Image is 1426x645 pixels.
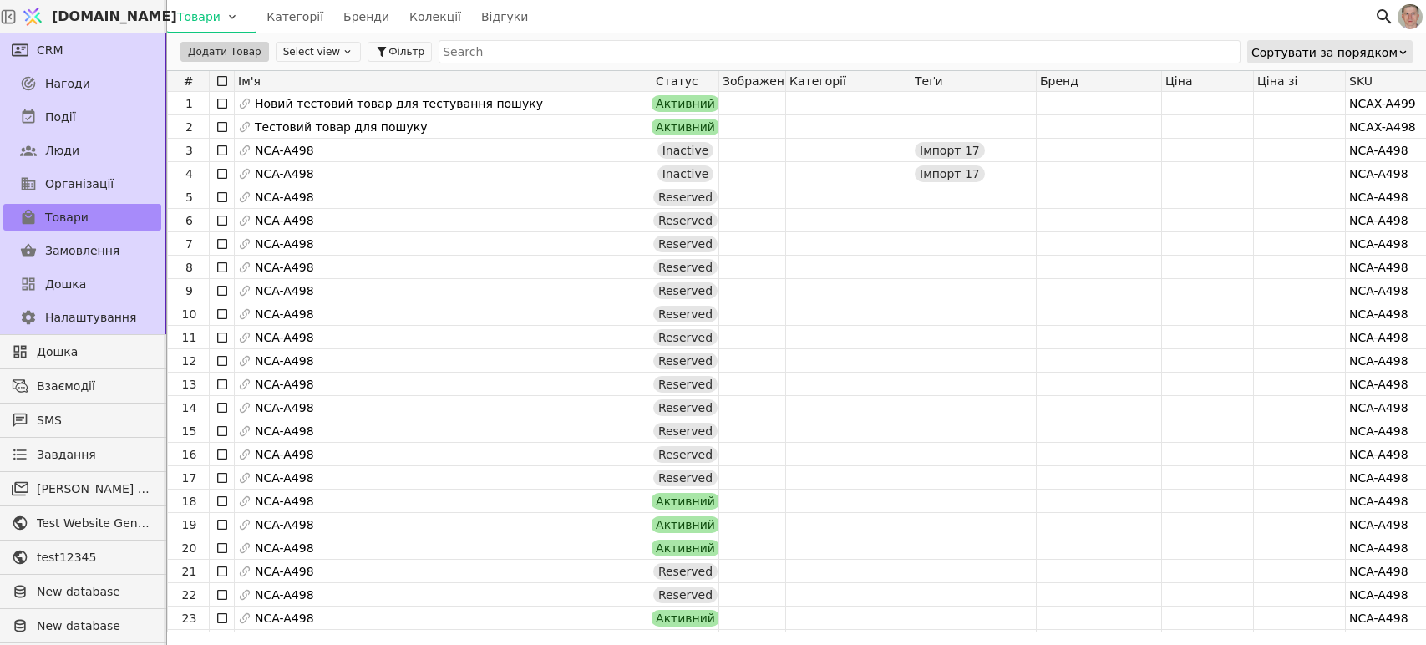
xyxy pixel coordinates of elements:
span: test12345 [37,549,153,566]
span: Inactive [662,142,709,159]
span: NCA-A498 [255,607,314,630]
span: Завдання [37,446,96,464]
span: Test Website General template [37,515,153,532]
div: 16 [170,443,209,466]
span: Активний [656,95,715,112]
span: NCA-A498 [255,209,314,232]
div: 15 [170,419,209,443]
span: Reserved [658,282,713,299]
div: 23 [170,607,209,630]
span: NCA-A498 [255,513,314,536]
span: Reserved [658,399,713,416]
a: Люди [3,137,161,164]
span: Reserved [658,306,713,322]
span: Імпорт 17 [920,165,980,182]
a: Дошка [3,271,161,297]
div: 18 [170,490,209,513]
span: NCA-A498 [255,349,314,373]
span: Події [45,109,76,126]
a: Дошка [3,338,161,365]
span: Фільтр [388,44,424,59]
div: # [168,71,210,91]
span: Налаштування [45,309,136,327]
span: Товари [45,209,89,226]
span: Бренд [1040,74,1078,88]
span: Ціна зі знижкою [1257,74,1345,88]
a: Замовлення [3,237,161,264]
span: Активний [656,493,715,510]
span: SKU [1349,74,1373,88]
span: Статус [656,74,698,88]
span: Організації [45,175,114,193]
span: Активний [656,540,715,556]
input: Search [439,40,1241,63]
a: Test Website General template [3,510,161,536]
span: NCA-A498 [255,583,314,607]
span: Категорії [789,74,846,88]
span: Reserved [658,212,713,229]
button: Select view [276,42,361,62]
div: 20 [170,536,209,560]
span: Reserved [658,236,713,252]
span: Reserved [658,470,713,486]
div: 4 [170,162,209,185]
span: Ім'я [238,74,261,88]
button: Додати Товар [180,42,269,62]
span: Теґи [915,74,943,88]
div: 3 [170,139,209,162]
span: Reserved [658,259,713,276]
span: Reserved [658,189,713,206]
div: 21 [170,560,209,583]
span: Reserved [658,423,713,439]
div: 7 [170,232,209,256]
span: Замовлення [45,242,119,260]
a: Нагоди [3,70,161,97]
div: 19 [170,513,209,536]
span: SMS [37,412,153,429]
div: 13 [170,373,209,396]
span: Reserved [658,446,713,463]
span: NCA-A498 [255,536,314,560]
span: NCA-A498 [255,185,314,209]
img: 1560949290925-CROPPED-IMG_0201-2-.jpg [1398,4,1423,29]
span: Новий тестовий товар для тестування пошуку [255,92,543,115]
img: Logo [20,1,45,33]
div: Сортувати за порядком [1251,41,1398,64]
span: NCA-A498 [255,256,314,279]
span: Reserved [658,353,713,369]
span: NCA-A498 [255,139,314,162]
span: Імпорт 17 [920,142,980,159]
span: [PERSON_NAME] розсилки [37,480,153,498]
span: Активний [656,610,715,627]
a: New database [3,578,161,605]
a: [PERSON_NAME] розсилки [3,475,161,502]
span: Тестовий товар для пошуку [255,115,427,139]
span: Активний [656,119,715,135]
span: NCA-A498 [255,232,314,256]
span: Активний [656,516,715,533]
span: Зображення [723,74,785,88]
span: Reserved [658,329,713,346]
div: 5 [170,185,209,209]
a: New database [3,612,161,639]
span: Ціна [1165,74,1193,88]
span: [DOMAIN_NAME] [52,7,177,27]
span: NCA-A498 [255,443,314,466]
a: [DOMAIN_NAME] [17,1,167,33]
a: Події [3,104,161,130]
span: Дошка [45,276,86,293]
span: Дошка [37,343,153,361]
button: Фільтр [368,42,432,62]
div: 22 [170,583,209,607]
span: Reserved [658,587,713,603]
span: Reserved [658,376,713,393]
div: 14 [170,396,209,419]
span: NCA-A498 [255,419,314,443]
span: NCA-A498 [255,326,314,349]
span: New database [37,617,153,635]
span: CRM [37,42,63,59]
span: NCA-A498 [255,302,314,326]
a: Товари [3,204,161,231]
span: NCA-A498 [255,466,314,490]
span: NCA-A498 [255,396,314,419]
